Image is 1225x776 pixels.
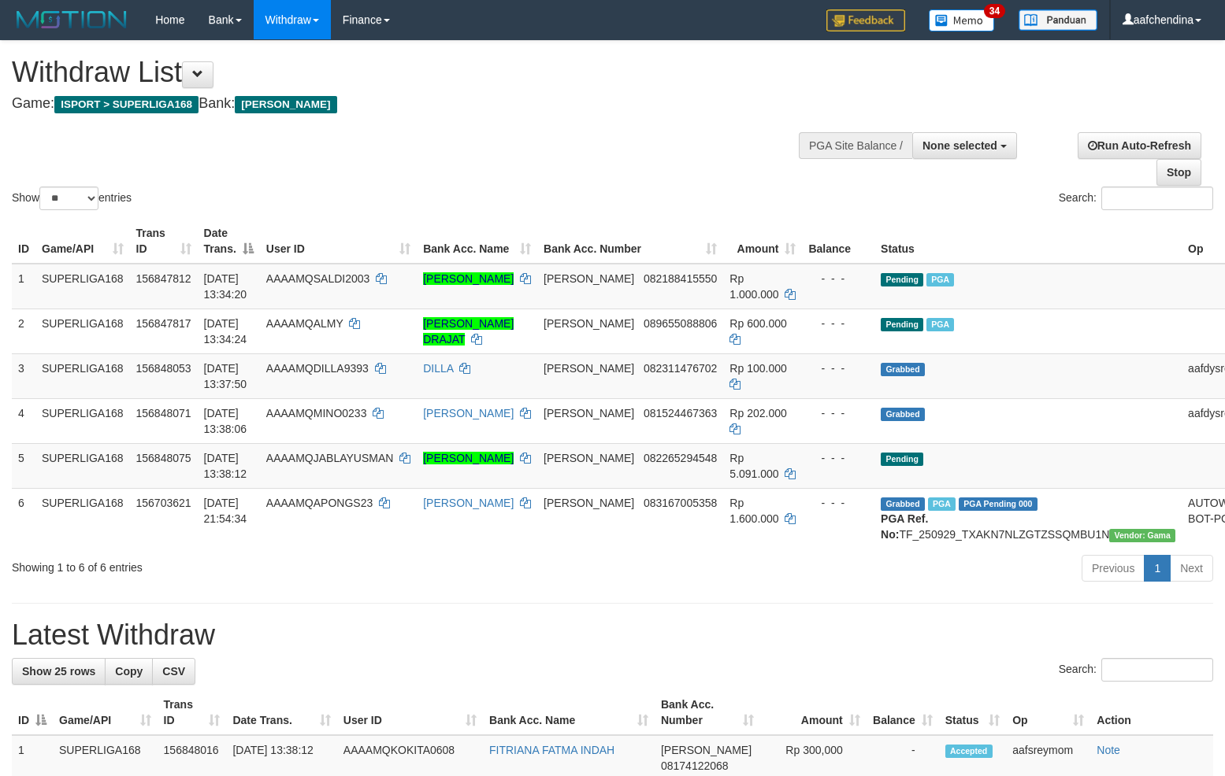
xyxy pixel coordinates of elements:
span: Rp 5.091.000 [729,452,778,480]
th: Amount: activate to sort column ascending [760,690,867,735]
th: Trans ID: activate to sort column ascending [158,690,227,735]
h1: Latest Withdraw [12,619,1213,651]
div: - - - [808,316,868,331]
span: None selected [922,139,997,152]
span: AAAAMQAPONGS23 [266,497,373,509]
h1: Withdraw List [12,57,801,88]
span: Grabbed [881,363,925,376]
span: AAAAMQALMY [266,317,343,330]
a: [PERSON_NAME] [423,497,514,509]
span: Copy 081524467363 to clipboard [644,407,717,419]
span: [PERSON_NAME] [544,317,634,330]
div: PGA Site Balance / [799,132,912,159]
a: CSV [152,658,195,685]
label: Search: [1059,187,1213,210]
span: [DATE] 13:34:24 [204,317,247,346]
span: Grabbed [881,497,925,511]
span: AAAAMQJABLAYUSMAN [266,452,394,464]
a: Show 25 rows [12,658,106,685]
span: 156848053 [136,362,191,375]
span: PGA Pending [959,497,1038,511]
input: Search: [1101,658,1213,682]
span: Marked by aafheankoy [926,318,954,331]
span: Show 25 rows [22,665,95,678]
span: Grabbed [881,408,925,421]
span: [DATE] 13:34:20 [204,272,247,301]
a: [PERSON_NAME] [423,452,514,464]
span: [PERSON_NAME] [661,744,752,756]
th: Balance: activate to sort column ascending [867,690,939,735]
th: Op: activate to sort column ascending [1006,690,1090,735]
span: [PERSON_NAME] [544,497,634,509]
span: 156848071 [136,407,191,419]
span: 156847812 [136,272,191,285]
span: Rp 202.000 [729,407,786,419]
a: Run Auto-Refresh [1078,132,1201,159]
span: Marked by aafheankoy [926,273,954,286]
span: 34 [984,4,1005,18]
span: Copy [115,665,143,678]
div: - - - [808,360,868,376]
span: Copy 083167005358 to clipboard [644,497,717,509]
img: panduan.png [1019,9,1097,31]
img: MOTION_logo.png [12,8,132,31]
th: Balance [802,219,874,264]
th: User ID: activate to sort column ascending [260,219,417,264]
b: PGA Ref. No: [881,512,928,541]
span: Copy 082188415550 to clipboard [644,272,717,285]
th: Action [1090,690,1213,735]
th: Date Trans.: activate to sort column descending [198,219,260,264]
a: Previous [1082,555,1145,582]
th: ID [12,219,35,264]
span: CSV [162,665,185,678]
td: 1 [12,264,35,309]
a: FITRIANA FATMA INDAH [489,744,614,756]
td: SUPERLIGA168 [35,309,130,353]
th: Status: activate to sort column ascending [939,690,1006,735]
td: 4 [12,398,35,443]
td: SUPERLIGA168 [35,264,130,309]
span: [DATE] 13:37:50 [204,362,247,390]
span: [PERSON_NAME] [544,362,634,375]
div: Showing 1 to 6 of 6 entries [12,553,499,575]
span: AAAAMQSALDI2003 [266,272,370,285]
a: Next [1170,555,1213,582]
span: Marked by aafchhiseyha [928,497,956,511]
span: [PERSON_NAME] [544,407,634,419]
span: Rp 100.000 [729,362,786,375]
span: 156847817 [136,317,191,330]
td: 3 [12,353,35,398]
span: [PERSON_NAME] [235,96,336,113]
span: [DATE] 13:38:06 [204,407,247,435]
th: Game/API: activate to sort column ascending [35,219,130,264]
th: Date Trans.: activate to sort column ascending [226,690,336,735]
span: [DATE] 13:38:12 [204,452,247,480]
span: [DATE] 21:54:34 [204,497,247,525]
span: 156848075 [136,452,191,464]
td: SUPERLIGA168 [35,398,130,443]
a: [PERSON_NAME] [423,407,514,419]
span: Accepted [945,745,993,758]
img: Button%20Memo.svg [929,9,995,31]
th: Trans ID: activate to sort column ascending [130,219,198,264]
th: Bank Acc. Name: activate to sort column ascending [417,219,537,264]
a: [PERSON_NAME] [423,272,514,285]
label: Search: [1059,658,1213,682]
th: Status [874,219,1182,264]
span: Rp 600.000 [729,317,786,330]
a: 1 [1144,555,1171,582]
span: Pending [881,273,923,286]
th: Amount: activate to sort column ascending [723,219,802,264]
a: DILLA [423,362,453,375]
a: Note [1097,744,1120,756]
div: - - - [808,495,868,511]
div: - - - [808,450,868,466]
th: Bank Acc. Name: activate to sort column ascending [483,690,655,735]
div: - - - [808,405,868,421]
span: Rp 1.000.000 [729,272,778,301]
td: SUPERLIGA168 [35,443,130,488]
th: ID: activate to sort column descending [12,690,53,735]
span: Copy 089655088806 to clipboard [644,317,717,330]
button: None selected [912,132,1017,159]
img: Feedback.jpg [826,9,905,31]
